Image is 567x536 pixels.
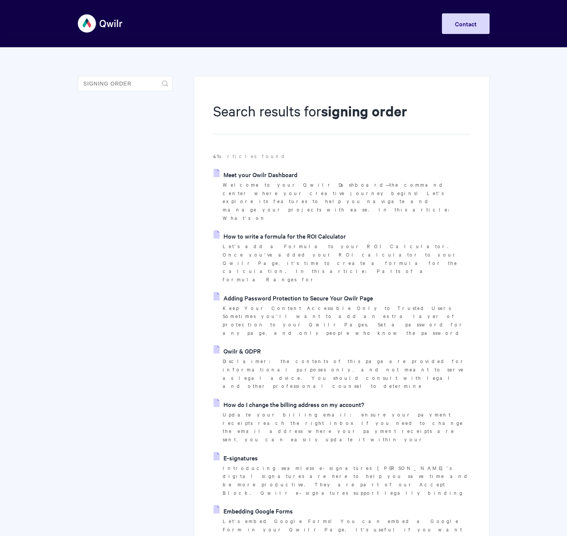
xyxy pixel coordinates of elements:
[214,230,346,242] a: How to write a formula for the ROI Calculator
[213,152,219,160] strong: 41
[223,357,470,390] p: Disclaimer: the contents of this page are provided for informational purposes only, and not meant...
[213,101,470,134] h1: Search results for
[214,399,364,410] a: How do I change the billing address on my account?
[321,102,407,120] strong: signing order
[214,292,373,304] a: Adding Password Protection to Secure Your Qwilr Page
[223,242,470,284] p: Let's add a Formula to your ROI Calculator. Once you've added your ROI calculator to your Qwilr P...
[78,9,123,38] img: Qwilr Help Center
[223,181,470,222] p: Welcome to your Qwilr Dashboard—the command center where your creative journey begins! Let's expl...
[213,152,470,160] p: articles found
[214,505,293,517] a: Embedding Google Forms
[223,410,470,444] p: Update your billing email: ensure your payment receipts reach the right inbox If you need to chan...
[214,345,261,357] a: Qwilr & GDPR
[223,304,470,337] p: Keep Your Content Accessible Only to Trusted Users Sometimes you'll want to add an extra layer of...
[78,76,173,91] input: Search
[223,464,470,497] p: Introducing seamless e-signatures [PERSON_NAME]'s digital signatures are here to help you save ti...
[214,452,258,463] a: E-signatures
[442,13,490,34] a: Contact
[214,169,297,180] a: Meet your Qwilr Dashboard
